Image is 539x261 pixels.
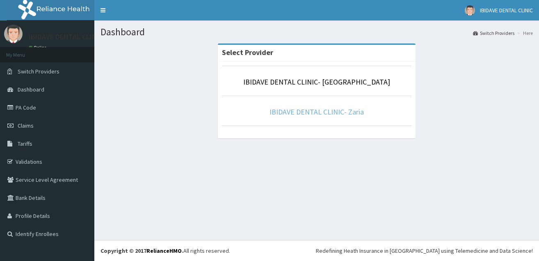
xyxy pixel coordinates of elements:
[480,7,533,14] span: IBIDAVE DENTAL CLINIC
[146,247,182,254] a: RelianceHMO
[222,48,273,57] strong: Select Provider
[100,27,533,37] h1: Dashboard
[243,77,390,87] a: IBIDAVE DENTAL CLINIC- [GEOGRAPHIC_DATA]
[18,140,32,147] span: Tariffs
[4,25,23,43] img: User Image
[18,86,44,93] span: Dashboard
[316,247,533,255] div: Redefining Heath Insurance in [GEOGRAPHIC_DATA] using Telemedicine and Data Science!
[473,30,514,37] a: Switch Providers
[94,240,539,261] footer: All rights reserved.
[18,68,59,75] span: Switch Providers
[18,122,34,129] span: Claims
[515,30,533,37] li: Here
[269,107,364,117] a: IBIDAVE DENTAL CLINIC- Zaria
[465,5,475,16] img: User Image
[29,45,48,50] a: Online
[29,33,103,41] p: IBIDAVE DENTAL CLINIC
[100,247,183,254] strong: Copyright © 2017 .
